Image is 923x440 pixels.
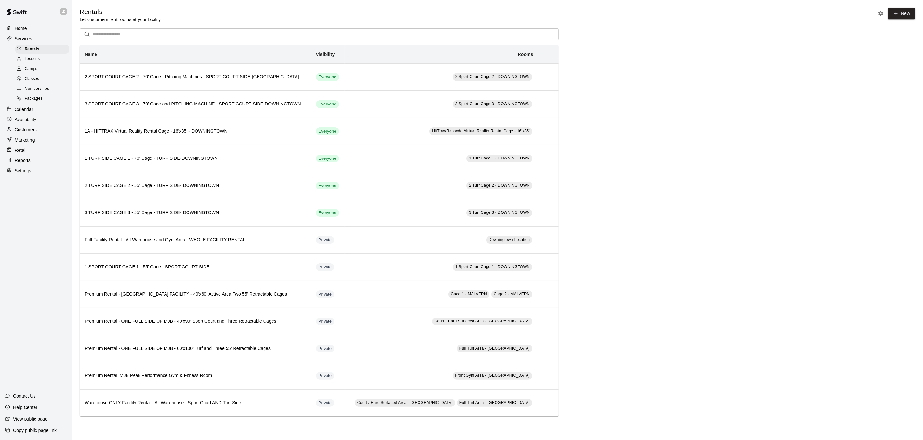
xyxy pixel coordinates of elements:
[85,345,306,352] h6: Premium Rental - ONE FULL SIDE OF MJB - 60'x100' Turf and Three 55' Retractable Cages
[316,156,339,162] span: Everyone
[459,400,530,405] span: Full Turf Area - [GEOGRAPHIC_DATA]
[5,24,67,33] a: Home
[15,54,72,64] a: Lessons
[15,94,69,103] div: Packages
[15,35,32,42] p: Services
[5,166,67,175] div: Settings
[15,74,69,83] div: Classes
[316,346,335,352] span: Private
[5,115,67,124] a: Availability
[80,45,559,416] table: simple table
[469,210,530,215] span: 3 Turf Cage 3 - DOWNINGTOWN
[85,209,306,216] h6: 3 TURF SIDE CAGE 3 - 55' Cage - TURF SIDE- DOWNINGTOWN
[469,183,530,188] span: 2 Turf Cage 2 - DOWNINGTOWN
[316,52,335,57] b: Visibility
[316,183,339,189] span: Everyone
[876,9,886,18] button: Rental settings
[316,345,335,352] div: This service is hidden, and can only be accessed via a direct link
[316,236,335,244] div: This service is hidden, and can only be accessed via a direct link
[455,102,530,106] span: 3 Sport Court Cage 3 - DOWNINGTOWN
[5,156,67,165] a: Reports
[80,16,162,23] p: Let customers rent rooms at your facility.
[25,96,42,102] span: Packages
[316,399,335,407] div: This service is hidden, and can only be accessed via a direct link
[85,73,306,81] h6: 2 SPORT COURT CAGE 2 - 70' Cage - Pitching Machines - SPORT COURT SIDE-[GEOGRAPHIC_DATA]
[5,145,67,155] a: Retail
[25,76,39,82] span: Classes
[15,65,69,73] div: Camps
[469,156,530,160] span: 1 Turf Cage 1 - DOWNINGTOWN
[13,393,36,399] p: Contact Us
[316,290,335,298] div: This service is hidden, and can only be accessed via a direct link
[316,319,335,325] span: Private
[85,101,306,108] h6: 3 SPORT COURT CAGE 3 - 70' Cage and PITCHING MACHINE - SPORT COURT SIDE-DOWNINGTOWN
[13,416,48,422] p: View public page
[15,106,33,112] p: Calendar
[455,265,530,269] span: 1 Sport Court Cage 1 - DOWNINGTOWN
[15,94,72,104] a: Packages
[316,210,339,216] span: Everyone
[15,44,72,54] a: Rentals
[316,209,339,217] div: This service is visible to all of your customers
[15,74,72,84] a: Classes
[80,8,162,16] h5: Rentals
[15,84,69,93] div: Memberships
[85,399,306,406] h6: Warehouse ONLY Facility Rental - All Warehouse - Sport Court AND Turf Side
[13,404,37,411] p: Help Center
[357,400,453,405] span: Court / Hard Surfaced Area - [GEOGRAPHIC_DATA]
[316,128,339,135] span: Everyone
[25,66,37,72] span: Camps
[5,104,67,114] a: Calendar
[85,291,306,298] h6: Premium Rental - [GEOGRAPHIC_DATA] FACILITY - 40'x60' Active Area Two 55' Retractable Cages
[85,128,306,135] h6: 1A - HITTRAX Virtual Reality Rental Cage - 16'x35' - DOWNINGTOWN
[432,129,530,133] span: HitTrax/Rapsodo Virtual Reality Rental Cage - 16'x35'
[316,182,339,189] div: This service is visible to all of your customers
[15,127,37,133] p: Customers
[451,292,487,296] span: Cage 1 - MALVERN
[316,237,335,243] span: Private
[316,74,339,80] span: Everyone
[316,400,335,406] span: Private
[5,34,67,43] a: Services
[13,427,57,434] p: Copy public page link
[455,373,530,378] span: Front Gym Area - [GEOGRAPHIC_DATA]
[5,125,67,135] div: Customers
[25,46,39,52] span: Rentals
[5,135,67,145] a: Marketing
[15,147,27,153] p: Retail
[85,182,306,189] h6: 2 TURF SIDE CAGE 2 - 55' Cage - TURF SIDE- DOWNINGTOWN
[316,101,339,107] span: Everyone
[316,263,335,271] div: This service is hidden, and can only be accessed via a direct link
[489,237,530,242] span: Downingtown Location
[494,292,530,296] span: Cage 2 - MALVERN
[85,236,306,243] h6: Full Facility Rental - All Warehouse and Gym Area - WHOLE FACILITY RENTAL
[15,157,31,164] p: Reports
[15,137,35,143] p: Marketing
[25,56,40,62] span: Lessons
[15,64,72,74] a: Camps
[15,25,27,32] p: Home
[25,86,49,92] span: Memberships
[15,84,72,94] a: Memberships
[15,167,31,174] p: Settings
[85,372,306,379] h6: Premium Rental: MJB Peak Performance Gym & Fitness Room
[316,155,339,162] div: This service is visible to all of your customers
[85,318,306,325] h6: Premium Rental - ONE FULL SIDE OF MJB - 40'x90' Sport Court and Three Retractable Cages
[15,55,69,64] div: Lessons
[455,74,530,79] span: 2 Sport Court Cage 2 - DOWNINGTOWN
[316,291,335,297] span: Private
[316,100,339,108] div: This service is visible to all of your customers
[316,372,335,380] div: This service is hidden, and can only be accessed via a direct link
[316,318,335,325] div: This service is hidden, and can only be accessed via a direct link
[316,73,339,81] div: This service is visible to all of your customers
[518,52,533,57] b: Rooms
[435,319,530,323] span: Court / Hard Surfaced Area - [GEOGRAPHIC_DATA]
[15,45,69,54] div: Rentals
